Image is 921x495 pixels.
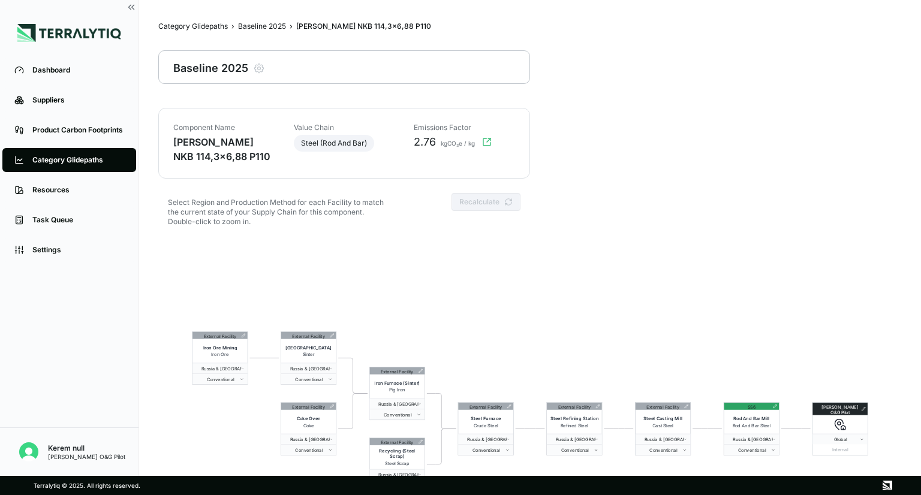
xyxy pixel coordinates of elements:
div: Component Name [173,123,275,132]
div: [PERSON_NAME] O&G Pilot Global Internal [812,402,868,455]
div: SS6Rod And Bar MillRod And Bar Steel Russia & [GEOGRAPHIC_DATA] Conventional [724,402,779,455]
span: 2.76 [414,135,436,149]
div: [PERSON_NAME] NKB 114,3x6,88 P110 [173,135,275,164]
span: Coke Oven [297,415,321,421]
button: Russia & [GEOGRAPHIC_DATA] [370,469,425,480]
span: conventional [373,412,416,417]
div: Settings [32,245,124,255]
span: Russia & Central Asia [550,436,595,442]
span: conventional [639,447,682,452]
span: Russia & Central Asia [196,366,241,371]
span: conventional [727,447,770,452]
button: Conventional [458,444,513,455]
span: conventional [196,376,239,382]
div: Category Glidepaths [32,155,124,165]
span: Russia & Central Asia [285,436,330,442]
span: Iron Ore Mining [203,345,237,350]
div: External FacilityIron Furnace (Sinter)Pig Iron Russia & [GEOGRAPHIC_DATA] Conventional [369,367,425,420]
div: External Facility[GEOGRAPHIC_DATA]Sinter Russia & [GEOGRAPHIC_DATA] Conventional [281,331,336,385]
span: conventional [462,447,505,452]
button: Russia & [GEOGRAPHIC_DATA] [281,363,336,373]
div: External FacilitySteel Refining StationRefined Steel Russia & [GEOGRAPHIC_DATA] Conventional [546,402,602,455]
span: Rod And Bar Mill [733,415,770,421]
div: External Facility [558,403,591,410]
button: Russia & [GEOGRAPHIC_DATA] [192,363,248,373]
button: Conventional [370,409,425,419]
div: Dashboard [32,65,124,75]
div: Select Region and Production Method for each Facility to match the current state of your Supply C... [158,193,393,227]
span: › [290,22,293,31]
img: Kerem [19,442,38,461]
span: Refined Steel [561,422,588,428]
g: Edge from 5 to 6 [427,429,456,464]
span: Iron Ore [211,352,229,357]
button: Russia & [GEOGRAPHIC_DATA] [724,434,779,445]
div: External FacilityRecycling (Steel Scrap)Steel Scrap Russia & [GEOGRAPHIC_DATA] [369,437,425,491]
button: Russia & [GEOGRAPHIC_DATA] [636,434,691,445]
button: Open user button [14,437,43,466]
g: Edge from 4 to 6 [427,393,456,428]
button: Conventional [281,373,336,384]
div: External FacilitySteel Casting MillCast Steel Russia & [GEOGRAPHIC_DATA] Conventional [635,402,691,455]
span: Russia & Central Asia [285,366,330,371]
div: [PERSON_NAME] O&G Pilot [821,403,860,415]
div: External Facility [381,367,414,375]
button: Conventional [724,444,779,455]
span: Steel (Rod And Bar) [301,138,367,148]
div: External FacilitySteel FurnaceCrude Steel Russia & [GEOGRAPHIC_DATA] Conventional [458,402,514,455]
div: External Facility [469,403,502,410]
div: External FacilityCoke OvenCoke Russia & [GEOGRAPHIC_DATA] Conventional [281,402,336,455]
g: Edge from 2 to 4 [338,358,368,393]
div: External FacilityIron Ore MiningIron Ore Russia & [GEOGRAPHIC_DATA] Conventional [192,331,248,385]
span: Rod And Bar Steel [733,422,771,428]
span: Steel Scrap [385,461,409,466]
div: Internal [812,444,868,455]
button: Conventional [547,444,602,455]
a: Category Glidepaths [158,22,228,31]
span: conventional [285,447,328,452]
span: conventional [285,376,328,382]
span: Pig Iron [389,387,405,393]
span: Russia & Central Asia [727,436,772,442]
div: External Facility [381,438,414,445]
g: Edge from 3 to 4 [338,393,368,428]
button: Russia & [GEOGRAPHIC_DATA] [370,399,425,409]
button: Russia & [GEOGRAPHIC_DATA] [458,434,513,445]
span: Steel Casting Mill [643,415,682,421]
div: Emissions Factor [414,123,515,132]
div: SS6 [748,403,756,410]
div: Baseline 2025 [173,59,248,76]
button: Global [812,434,868,445]
span: [PERSON_NAME] NKB 114,3x6,88 P110 [296,22,431,31]
span: Russia & Central Asia [373,401,418,406]
div: Value Chain [294,123,395,132]
a: Baseline 2025 [238,22,286,31]
span: Russia & Central Asia [462,436,507,442]
span: Russia & Central Asia [373,472,418,478]
span: Sinter [303,352,315,357]
div: Product Carbon Footprints [32,125,124,135]
span: conventional [550,447,594,452]
button: Conventional [281,444,336,455]
span: Recycling (Steel Scrap) [372,448,423,459]
div: External Facility [646,403,679,410]
span: Russia & Central Asia [639,436,684,442]
span: Steel Refining Station [550,415,599,421]
span: Global [816,436,859,442]
span: kgCO₂e / kg [438,140,475,149]
span: Coke [303,422,314,428]
button: Russia & [GEOGRAPHIC_DATA] [547,434,602,445]
div: [PERSON_NAME] O&G Pilot [48,453,125,460]
img: Logo [17,24,121,42]
button: Conventional [636,444,691,455]
div: External Facility [204,332,237,339]
div: Task Queue [32,215,124,225]
button: Conventional [192,373,248,384]
span: Steel Furnace [471,415,501,421]
span: Crude Steel [474,422,498,428]
div: Kerem null [48,443,125,453]
div: External Facility [292,403,325,410]
button: Russia & [GEOGRAPHIC_DATA] [281,434,336,445]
